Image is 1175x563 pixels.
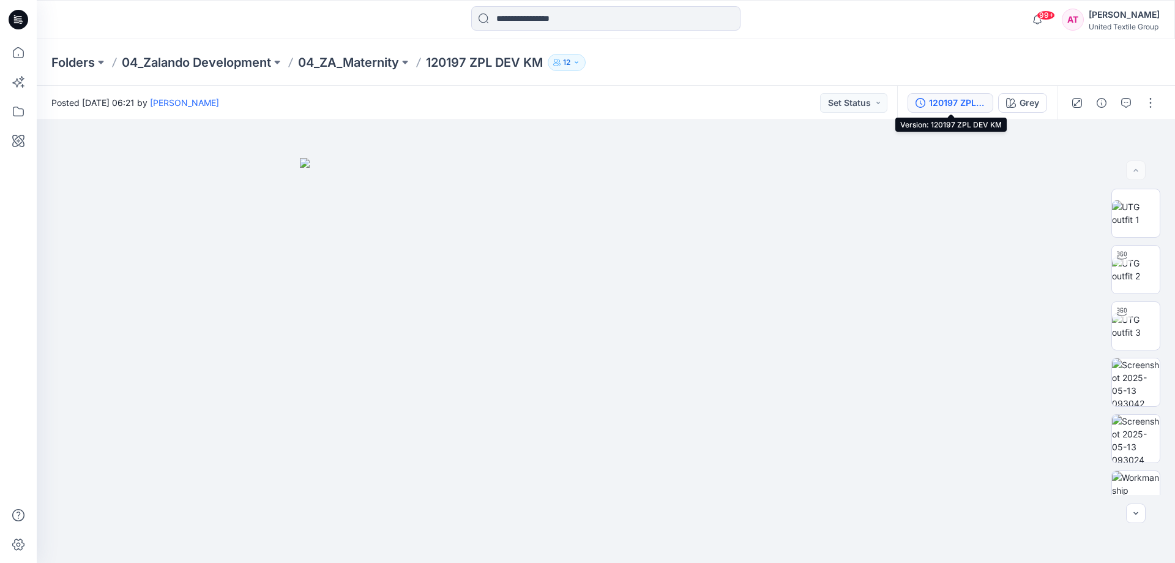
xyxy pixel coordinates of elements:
[1020,96,1039,110] div: Grey
[1062,9,1084,31] div: AT
[426,54,543,71] p: 120197 ZPL DEV KM
[1037,10,1055,20] span: 99+
[548,54,586,71] button: 12
[1112,313,1160,339] img: UTG outfit 3
[998,93,1047,113] button: Grey
[929,96,985,110] div: 120197 ZPL DEV KM
[1112,200,1160,226] img: UTG outfit 1
[1089,22,1160,31] div: United Textile Group
[1112,471,1160,519] img: Workmanship illustrations - 120197
[51,96,219,109] span: Posted [DATE] 06:21 by
[1112,257,1160,282] img: UTG outfit 2
[298,54,399,71] a: 04_ZA_Maternity
[1112,358,1160,406] img: Screenshot 2025-05-13 093042
[150,97,219,108] a: [PERSON_NAME]
[563,56,570,69] p: 12
[51,54,95,71] a: Folders
[908,93,993,113] button: 120197 ZPL DEV KM
[1089,7,1160,22] div: [PERSON_NAME]
[122,54,271,71] a: 04_Zalando Development
[1112,415,1160,463] img: Screenshot 2025-05-13 093024
[1092,93,1111,113] button: Details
